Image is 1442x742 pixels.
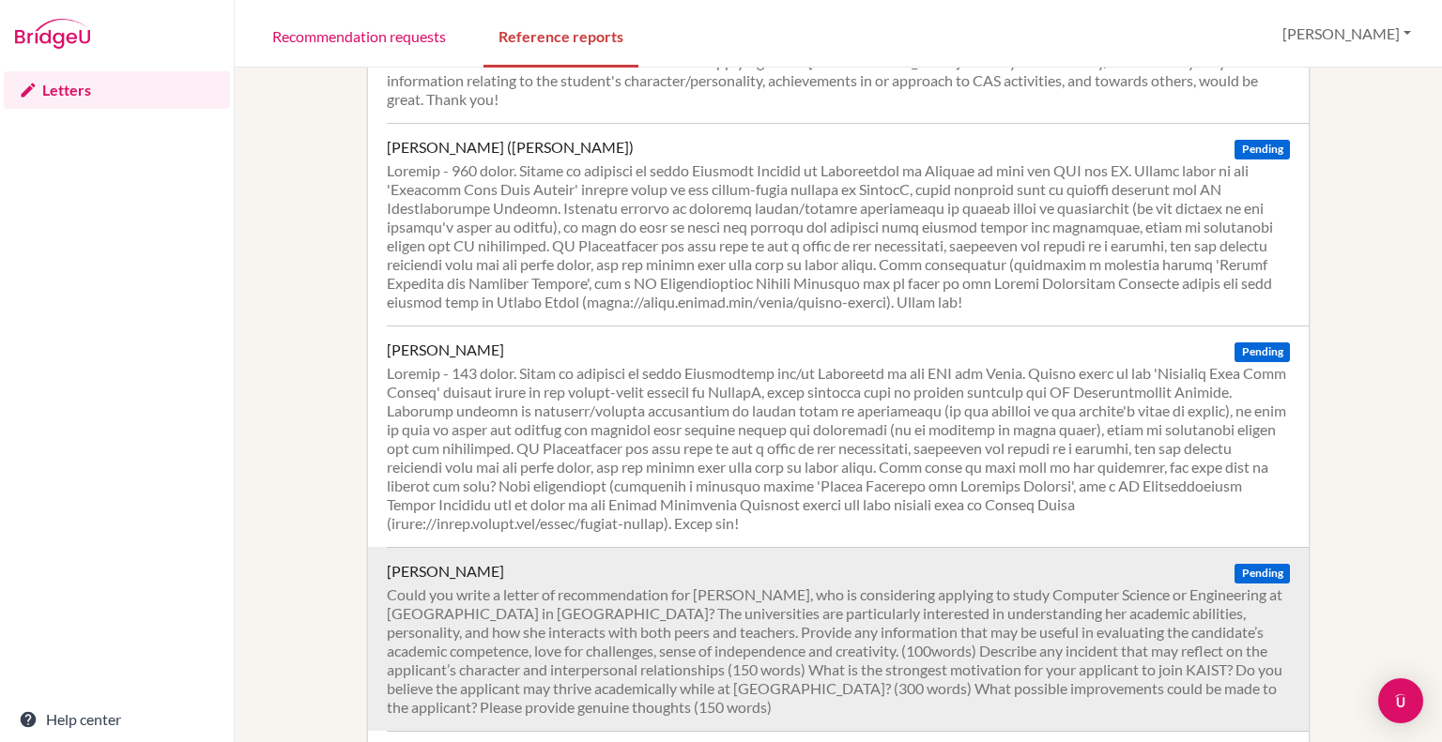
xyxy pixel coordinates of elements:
img: Bridge-U [15,19,90,49]
div: [PERSON_NAME] [387,562,504,581]
div: Open Intercom Messenger [1378,678,1423,723]
a: Letters [4,71,230,109]
div: [PERSON_NAME] [387,341,504,359]
a: [PERSON_NAME] Pending Could you write a letter of recommendation for [PERSON_NAME], who is consid... [387,547,1309,731]
div: Form Tutor Comment - 50-100 words - YeHoon is applying to the [GEOGRAPHIC_DATA] to study Biochemi... [387,53,1290,109]
a: [PERSON_NAME] Pending Loremip - 143 dolor. Sitam co adipisci el seddo Eiusmodtemp inc/ut Laboreet... [387,326,1309,547]
a: [PERSON_NAME] ([PERSON_NAME]) Pending Loremip - 960 dolor. Sitame co adipisci el seddo Eiusmodt I... [387,123,1309,326]
div: Loremip - 143 dolor. Sitam co adipisci el seddo Eiusmodtemp inc/ut Laboreetd ma ali ENI adm Venia... [387,364,1290,533]
div: Loremip - 960 dolor. Sitame co adipisci el seddo Eiusmodt Incidid ut Laboreetdol ma Aliquae ad mi... [387,161,1290,311]
a: [PERSON_NAME], YeHoon Submitted Form Tutor Comment - 50-100 words - YeHoon is applying to the [GE... [387,14,1309,123]
span: Pending [1235,342,1289,362]
a: Help center [4,701,230,738]
a: Reference reports [483,3,638,68]
button: [PERSON_NAME] [1274,16,1419,52]
a: Recommendation requests [257,3,461,68]
div: Could you write a letter of recommendation for [PERSON_NAME], who is considering applying to stud... [387,585,1290,717]
div: [PERSON_NAME] ([PERSON_NAME]) [387,138,634,157]
span: Pending [1235,140,1289,159]
span: Pending [1235,564,1289,583]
